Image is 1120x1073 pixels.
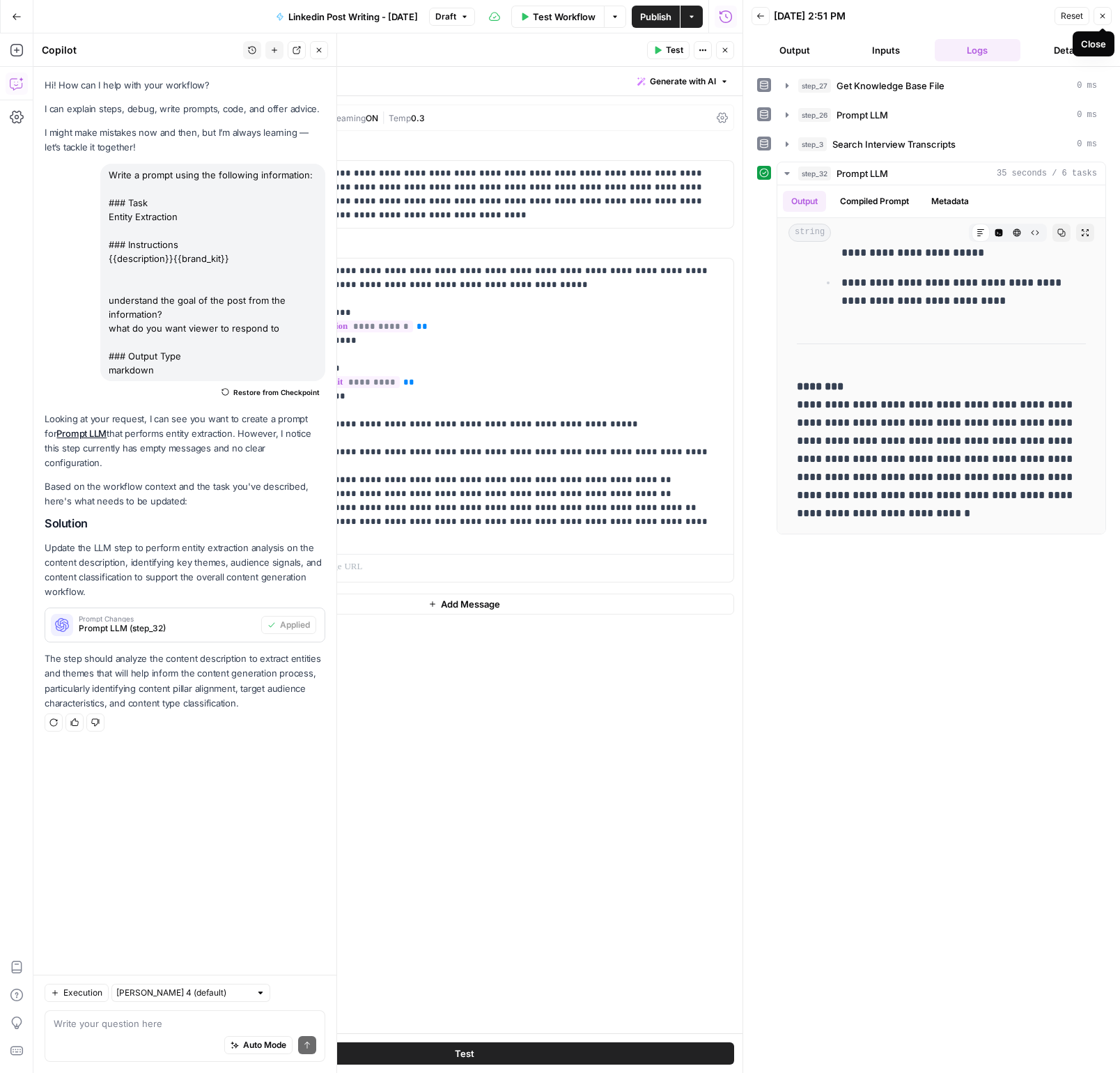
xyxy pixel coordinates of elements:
[288,10,418,24] span: Linkedin Post Writing - [DATE]
[45,541,325,600] p: Update the LLM step to perform entity extraction analysis on the content description, identifying...
[280,619,310,631] span: Applied
[45,651,325,711] p: The step should analyze the content description to extract entities and themes that will help inf...
[798,137,827,151] span: step_3
[632,6,680,28] button: Publish
[79,615,256,622] span: Prompt Changes
[798,167,831,180] span: step_32
[389,113,411,123] span: Temp
[441,597,500,611] span: Add Message
[752,39,837,61] button: Output
[267,6,426,28] button: Linkedin Post Writing - [DATE]
[997,167,1097,180] span: 35 seconds / 6 tasks
[194,594,734,615] button: Add Message
[647,41,690,59] button: Test
[1077,109,1097,121] span: 0 ms
[45,984,109,1002] button: Execution
[378,110,389,124] span: |
[1077,138,1097,150] span: 0 ms
[42,43,239,57] div: Copilot
[935,39,1020,61] button: Logs
[186,67,742,95] div: Write your prompt
[100,164,325,381] div: Write a prompt using the following information: ### Task Entity Extraction ### Instructions {{des...
[783,191,826,212] button: Output
[777,104,1105,126] button: 0 ms
[1077,79,1097,92] span: 0 ms
[837,167,888,180] span: Prompt LLM
[45,102,325,116] p: I can explain steps, debug, write prompts, code, and offer advice.
[788,224,831,242] span: string
[650,75,716,88] span: Generate with AI
[837,79,944,93] span: Get Knowledge Base File
[63,987,102,999] span: Execution
[216,384,325,401] button: Restore from Checkpoint
[455,1047,474,1060] span: Test
[533,10,596,24] span: Test Workflow
[325,113,366,123] span: Streaming
[798,79,831,93] span: step_27
[640,10,671,24] span: Publish
[1061,10,1083,22] span: Reset
[923,191,977,212] button: Metadata
[777,133,1105,155] button: 0 ms
[1081,37,1106,51] div: Close
[1055,7,1089,25] button: Reset
[777,162,1105,185] button: 35 seconds / 6 tasks
[45,517,325,530] h2: Solution
[224,1036,293,1054] button: Auto Mode
[366,113,378,123] span: ON
[194,240,734,254] label: Chat
[777,185,1105,534] div: 35 seconds / 6 tasks
[194,142,734,156] label: System Prompt
[429,8,475,26] button: Draft
[832,191,917,212] button: Compiled Prompt
[261,616,316,634] button: Applied
[56,428,107,439] a: Prompt LLM
[45,412,325,471] p: Looking at your request, I can see you want to create a prompt for that performs entity extractio...
[777,75,1105,97] button: 0 ms
[632,72,734,91] button: Generate with AI
[243,1039,286,1051] span: Auto Mode
[1026,39,1112,61] button: Details
[116,986,250,1000] input: Claude Sonnet 4 (default)
[843,39,928,61] button: Inputs
[45,78,325,93] p: Hi! How can I help with your workflow?
[435,10,456,23] span: Draft
[798,108,831,122] span: step_26
[45,125,325,155] p: I might make mistakes now and then, but I’m always learning — let’s tackle it together!
[79,622,256,635] span: Prompt LLM (step_32)
[194,1042,734,1065] button: Test
[666,44,683,56] span: Test
[832,137,956,151] span: Search Interview Transcripts
[411,113,425,123] span: 0.3
[511,6,604,28] button: Test Workflow
[45,479,325,509] p: Based on the workflow context and the task you've described, here's what needs to be updated:
[837,108,888,122] span: Prompt LLM
[233,387,320,398] span: Restore from Checkpoint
